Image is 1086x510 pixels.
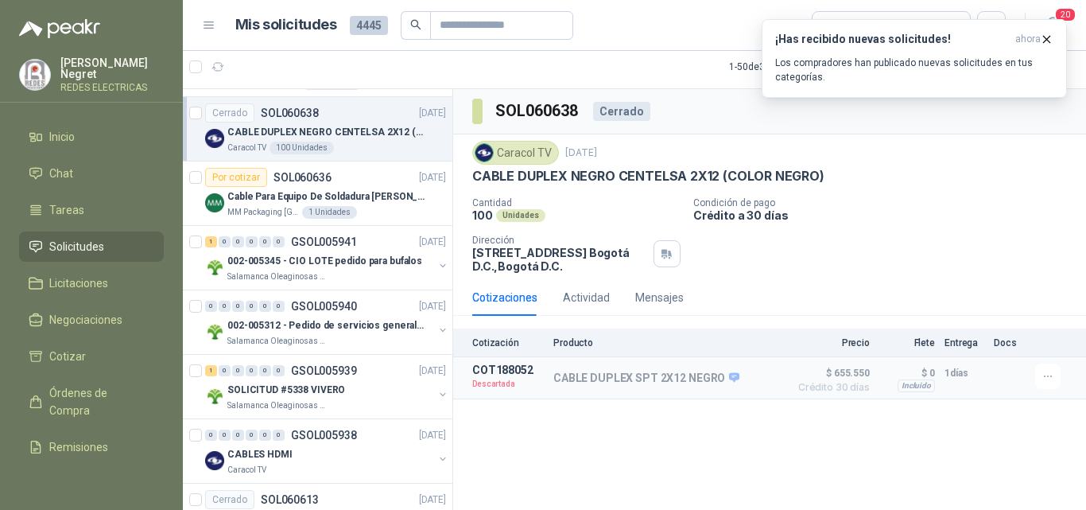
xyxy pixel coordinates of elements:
span: Crédito 30 días [790,383,870,392]
p: GSOL005939 [291,365,357,376]
a: Negociaciones [19,305,164,335]
p: Cable Para Equipo De Soldadura [PERSON_NAME] [227,189,425,204]
div: 0 [205,430,217,441]
div: Cerrado [205,490,254,509]
p: [STREET_ADDRESS] Bogotá D.C. , Bogotá D.C. [472,246,647,273]
div: Por cotizar [205,168,267,187]
p: [DATE] [419,364,446,379]
a: Tareas [19,195,164,225]
button: ¡Has recibido nuevas solicitudes!ahora Los compradores han publicado nuevas solicitudes en tus ca... [762,19,1067,98]
a: Licitaciones [19,268,164,298]
div: 0 [232,236,244,247]
div: 1 Unidades [302,206,357,219]
p: MM Packaging [GEOGRAPHIC_DATA] [227,206,299,219]
a: Solicitudes [19,232,164,262]
p: COT188052 [472,364,544,376]
div: 1 [205,236,217,247]
div: 0 [219,301,231,312]
a: Remisiones [19,432,164,462]
div: 0 [219,236,231,247]
p: Precio [790,337,870,348]
div: 0 [219,365,231,376]
p: CABLES HDMI [227,447,293,462]
p: Entrega [944,337,984,348]
a: Inicio [19,122,164,152]
span: 20 [1054,7,1076,22]
p: Condición de pago [693,197,1080,208]
span: Remisiones [49,438,108,456]
p: Cotización [472,337,544,348]
p: SOLICITUD #5338 VIVERO [227,383,345,398]
p: GSOL005941 [291,236,357,247]
p: Caracol TV [227,464,266,477]
div: Cotizaciones [472,289,537,306]
p: $ 0 [879,364,935,383]
div: Unidades [496,209,545,222]
p: Docs [994,337,1026,348]
img: Logo peakr [19,19,100,38]
div: 0 [246,365,258,376]
div: Actividad [563,289,610,306]
div: 0 [259,430,271,441]
button: 20 [1038,11,1067,40]
span: Tareas [49,201,84,219]
div: 0 [246,301,258,312]
p: 002-005312 - Pedido de servicios generales CASA RO [227,318,425,333]
a: Cotizar [19,341,164,372]
p: Crédito a 30 días [693,208,1080,222]
div: 1 - 50 de 3863 [729,54,832,80]
div: 0 [259,236,271,247]
p: [DATE] [419,235,446,250]
a: Configuración [19,469,164,499]
img: Company Logo [475,144,493,162]
a: CerradoSOL060638[DATE] Company LogoCABLE DUPLEX NEGRO CENTELSA 2X12 (COLOR NEGRO)Caracol TV100 Un... [183,97,452,162]
div: 0 [232,365,244,376]
h3: SOL060638 [495,99,580,123]
a: 1 0 0 0 0 0 GSOL005939[DATE] Company LogoSOLICITUD #5338 VIVEROSalamanca Oleaginosas SAS [205,361,449,412]
span: Órdenes de Compra [49,384,149,419]
p: Flete [879,337,935,348]
a: Chat [19,158,164,189]
p: [DATE] [419,106,446,121]
p: [DATE] [419,299,446,314]
p: Cantidad [472,197,681,208]
div: 0 [246,430,258,441]
p: Dirección [472,235,647,246]
img: Company Logo [205,129,224,148]
p: [DATE] [419,428,446,443]
div: Mensajes [635,289,684,306]
div: 0 [273,365,285,376]
p: [PERSON_NAME] Negret [60,57,164,80]
p: Caracol TV [227,142,266,154]
span: Cotizar [49,348,86,365]
p: Producto [553,337,781,348]
a: Por cotizarSOL060636[DATE] Company LogoCable Para Equipo De Soldadura [PERSON_NAME]MM Packaging [... [183,162,452,226]
img: Company Logo [20,60,50,90]
a: 0 0 0 0 0 0 GSOL005940[DATE] Company Logo002-005312 - Pedido de servicios generales CASA ROSalama... [205,297,449,348]
div: 0 [232,430,244,441]
div: 0 [273,430,285,441]
p: GSOL005938 [291,430,357,441]
div: 0 [205,301,217,312]
p: SOL060638 [261,107,319,119]
span: $ 655.550 [790,364,870,383]
div: 0 [273,236,285,247]
p: Salamanca Oleaginosas SAS [227,335,328,348]
div: 0 [259,301,271,312]
span: Chat [49,165,73,182]
p: [DATE] [565,146,597,161]
p: REDES ELECTRICAS [60,83,164,92]
div: 0 [273,301,285,312]
p: SOL060636 [273,172,332,183]
div: 1 [205,365,217,376]
span: Licitaciones [49,274,108,292]
a: 1 0 0 0 0 0 GSOL005941[DATE] Company Logo002-005345 - CIO LOTE pedido para bufalosSalamanca Oleag... [205,232,449,283]
div: Todas [822,17,855,34]
div: Incluido [898,380,935,392]
img: Company Logo [205,258,224,277]
p: Los compradores han publicado nuevas solicitudes en tus categorías. [775,56,1053,84]
div: 0 [259,365,271,376]
p: Salamanca Oleaginosas SAS [227,399,328,412]
p: CABLE DUPLEX NEGRO CENTELSA 2X12 (COLOR NEGRO) [472,168,824,185]
div: Cerrado [205,103,254,123]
